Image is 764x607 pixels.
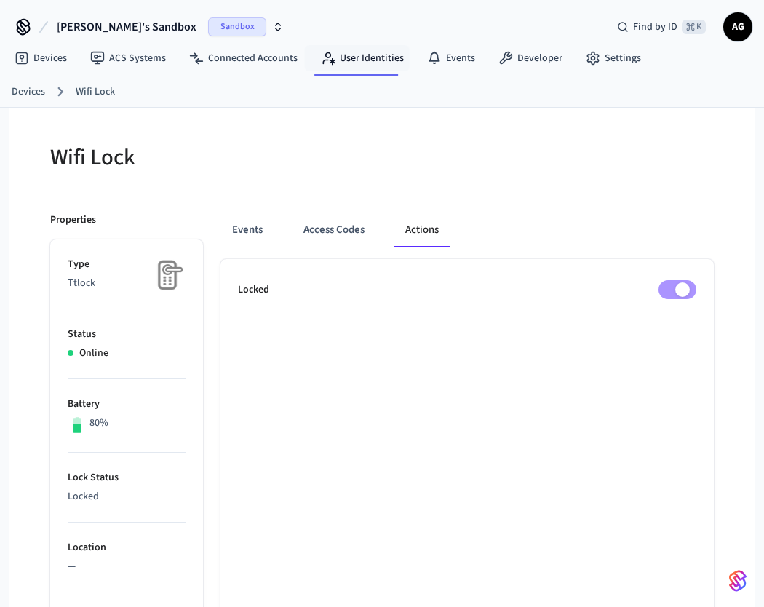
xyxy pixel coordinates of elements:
p: Locked [238,282,269,298]
a: Devices [3,45,79,71]
a: ACS Systems [79,45,178,71]
a: Connected Accounts [178,45,309,71]
p: Lock Status [68,470,186,485]
img: SeamLogoGradient.69752ec5.svg [729,569,747,592]
p: Status [68,327,186,342]
a: Wifi Lock [76,84,115,100]
p: Online [79,346,108,361]
p: Locked [68,489,186,504]
span: [PERSON_NAME]'s Sandbox [57,18,196,36]
p: 80% [89,416,108,431]
span: Find by ID [633,20,677,34]
button: Actions [394,213,450,247]
img: Placeholder Lock Image [149,257,186,293]
p: Location [68,540,186,555]
a: Settings [574,45,653,71]
span: AG [725,14,751,40]
button: Events [220,213,274,247]
div: Find by ID⌘ K [605,14,717,40]
h5: Wifi Lock [50,143,373,172]
button: Access Codes [292,213,376,247]
p: Ttlock [68,276,186,291]
p: Type [68,257,186,272]
p: Battery [68,397,186,412]
a: Events [415,45,487,71]
span: ⌘ K [682,20,706,34]
span: Sandbox [208,17,266,36]
a: Devices [12,84,45,100]
p: — [68,559,186,574]
a: User Identities [309,45,415,71]
button: AG [723,12,752,41]
p: Properties [50,213,96,228]
div: ant example [220,213,714,247]
a: Developer [487,45,574,71]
